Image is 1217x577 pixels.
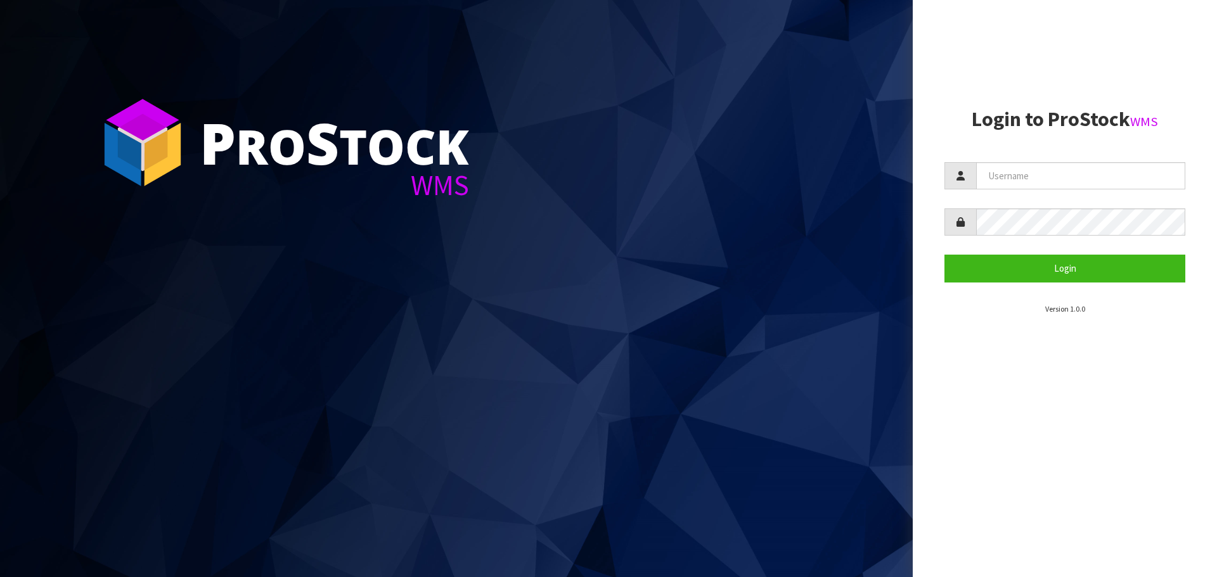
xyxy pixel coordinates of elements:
[1130,113,1158,130] small: WMS
[944,108,1185,130] h2: Login to ProStock
[976,162,1185,189] input: Username
[200,114,469,171] div: ro tock
[1045,304,1085,314] small: Version 1.0.0
[95,95,190,190] img: ProStock Cube
[200,104,236,181] span: P
[200,171,469,200] div: WMS
[306,104,339,181] span: S
[944,255,1185,282] button: Login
